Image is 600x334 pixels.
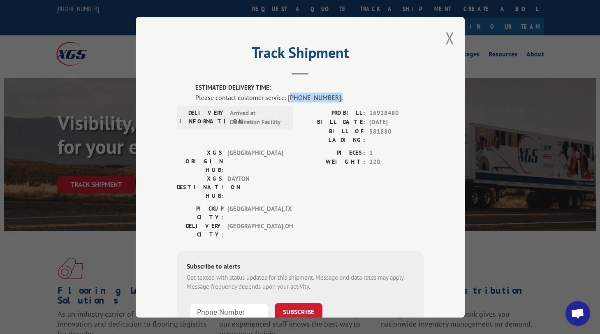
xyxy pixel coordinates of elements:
[177,221,223,239] label: DELIVERY CITY:
[179,108,226,127] label: DELIVERY INFORMATION:
[195,92,424,102] div: Please contact customer service: [PHONE_NUMBER].
[445,27,454,49] button: Close modal
[227,221,283,239] span: [GEOGRAPHIC_DATA] , OH
[369,118,424,127] span: [DATE]
[369,158,424,167] span: 220
[187,261,414,273] div: Subscribe to alerts
[230,108,285,127] span: Arrived at Destination Facility
[300,108,365,118] label: PROBILL:
[565,301,590,326] div: Open chat
[177,47,424,63] h2: Track Shipment
[300,127,365,144] label: BILL OF LADING:
[300,158,365,167] label: WEIGHT:
[369,127,424,144] span: 581880
[190,303,268,320] input: Phone Number
[369,108,424,118] span: 16928480
[227,204,283,221] span: [GEOGRAPHIC_DATA] , TX
[177,174,223,200] label: XGS DESTINATION HUB:
[177,148,223,174] label: XGS ORIGIN HUB:
[177,204,223,221] label: PICKUP CITY:
[227,174,283,200] span: DAYTON
[369,148,424,158] span: 1
[195,83,424,93] label: ESTIMATED DELIVERY TIME:
[187,273,414,291] div: Get texted with status updates for this shipment. Message and data rates may apply. Message frequ...
[275,303,322,320] button: SUBSCRIBE
[300,118,365,127] label: BILL DATE:
[300,148,365,158] label: PIECES:
[227,148,283,174] span: [GEOGRAPHIC_DATA]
